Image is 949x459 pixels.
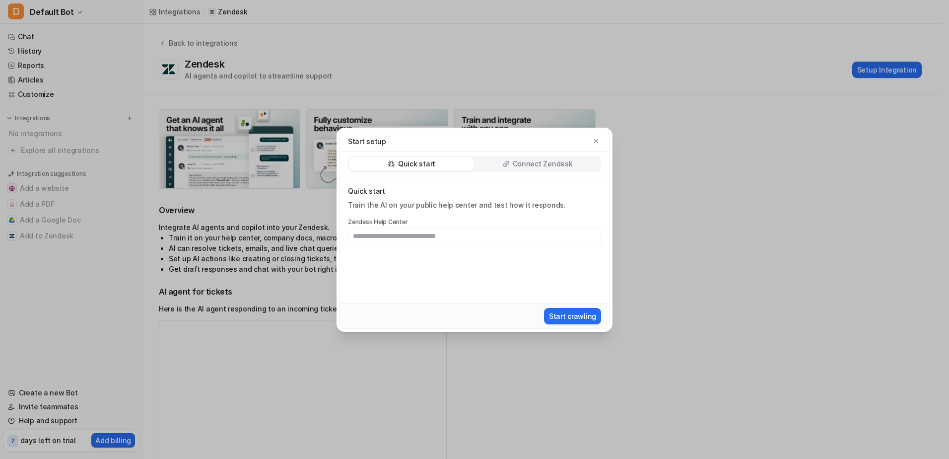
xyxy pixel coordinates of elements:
label: Zendesk Help Center [348,218,601,226]
p: Train the AI on your public help center and test how it responds. [348,200,601,210]
p: Quick start [398,159,435,169]
p: Connect Zendesk [513,159,573,169]
p: Quick start [348,186,601,196]
button: Start crawling [544,308,601,324]
p: Start setup [348,136,386,147]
